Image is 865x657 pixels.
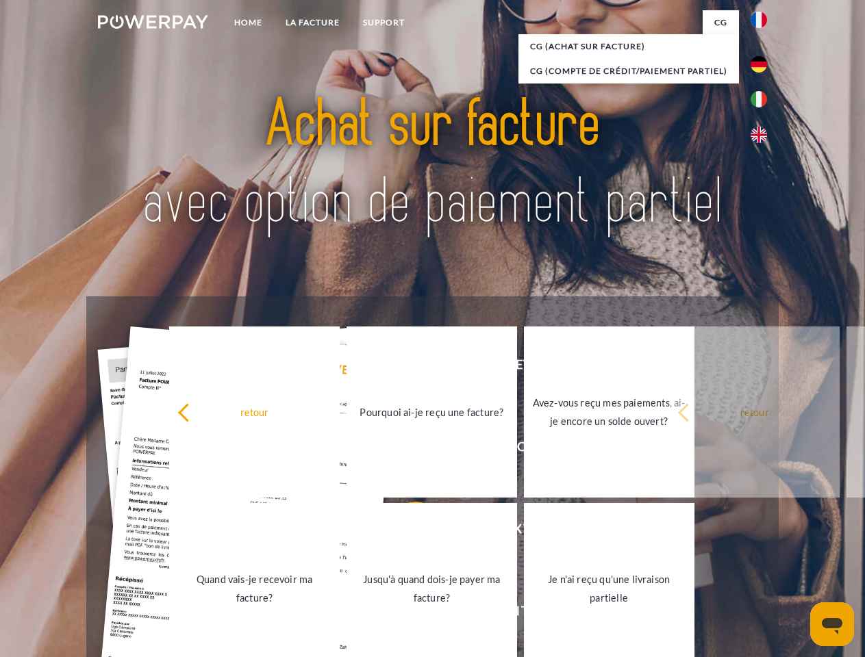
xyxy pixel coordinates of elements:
[177,570,331,607] div: Quand vais-je recevoir ma facture?
[751,91,767,107] img: it
[751,127,767,143] img: en
[524,326,694,498] a: Avez-vous reçu mes paiements, ai-je encore un solde ouvert?
[351,10,416,35] a: Support
[703,10,739,35] a: CG
[751,12,767,28] img: fr
[274,10,351,35] a: LA FACTURE
[355,570,509,607] div: Jusqu'à quand dois-je payer ma facture?
[810,602,854,646] iframe: Bouton de lancement de la fenêtre de messagerie
[677,402,831,421] div: retour
[532,394,686,430] div: Avez-vous reçu mes paiements, ai-je encore un solde ouvert?
[177,402,331,421] div: retour
[98,15,208,29] img: logo-powerpay-white.svg
[518,59,739,83] a: CG (Compte de crédit/paiement partiel)
[223,10,274,35] a: Home
[751,56,767,73] img: de
[518,34,739,59] a: CG (achat sur facture)
[532,570,686,607] div: Je n'ai reçu qu'une livraison partielle
[355,402,509,421] div: Pourquoi ai-je reçu une facture?
[131,66,734,262] img: title-powerpay_fr.svg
